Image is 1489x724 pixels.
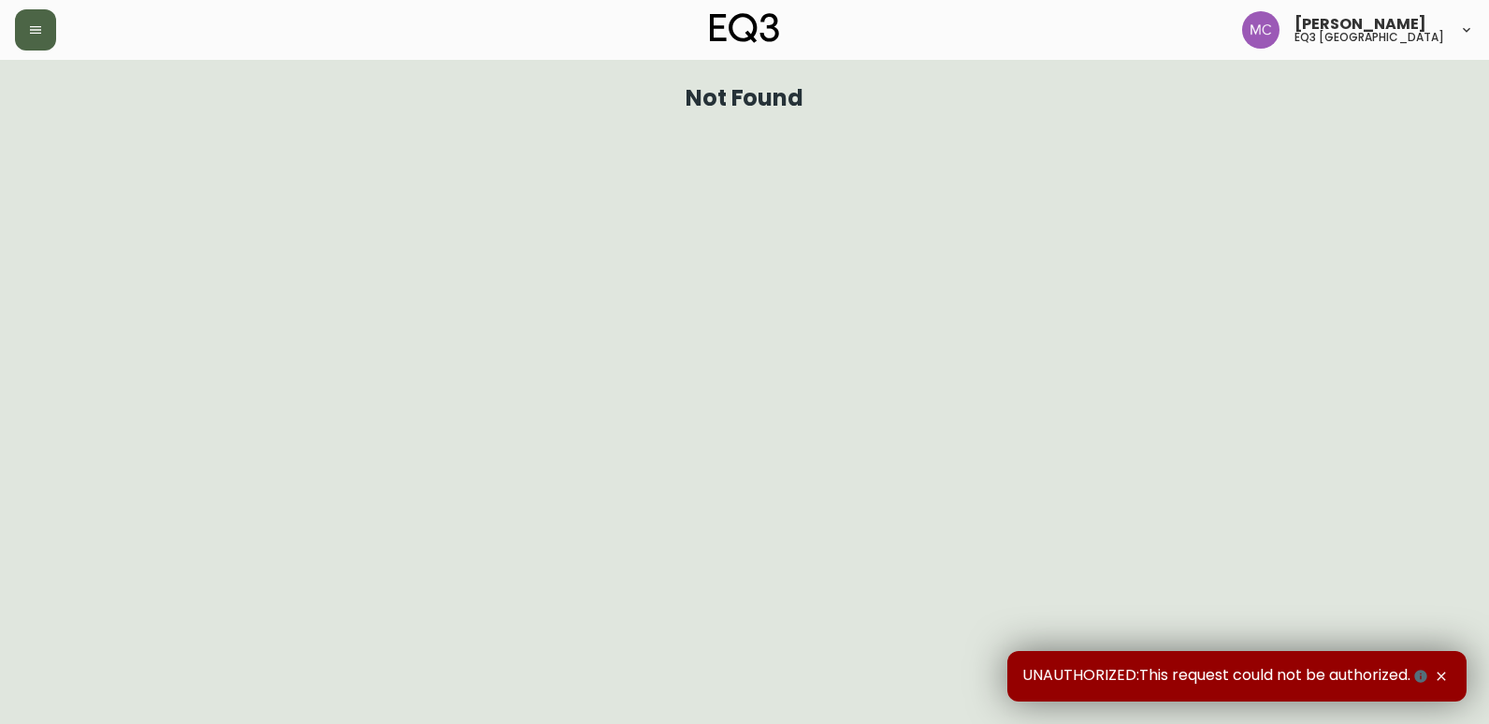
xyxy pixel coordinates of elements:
[1022,666,1431,687] span: UNAUTHORIZED:This request could not be authorized.
[710,13,779,43] img: logo
[1294,17,1426,32] span: [PERSON_NAME]
[1242,11,1279,49] img: 6dbdb61c5655a9a555815750a11666cc
[686,90,804,107] h1: Not Found
[1294,32,1444,43] h5: eq3 [GEOGRAPHIC_DATA]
